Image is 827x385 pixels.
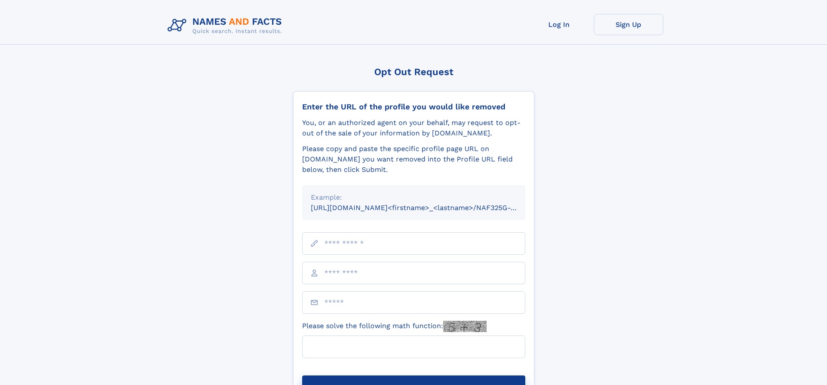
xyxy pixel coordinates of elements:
[302,144,525,175] div: Please copy and paste the specific profile page URL on [DOMAIN_NAME] you want removed into the Pr...
[293,66,534,77] div: Opt Out Request
[164,14,289,37] img: Logo Names and Facts
[594,14,663,35] a: Sign Up
[311,192,517,203] div: Example:
[311,204,542,212] small: [URL][DOMAIN_NAME]<firstname>_<lastname>/NAF325G-xxxxxxxx
[524,14,594,35] a: Log In
[302,118,525,138] div: You, or an authorized agent on your behalf, may request to opt-out of the sale of your informatio...
[302,321,487,332] label: Please solve the following math function:
[302,102,525,112] div: Enter the URL of the profile you would like removed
